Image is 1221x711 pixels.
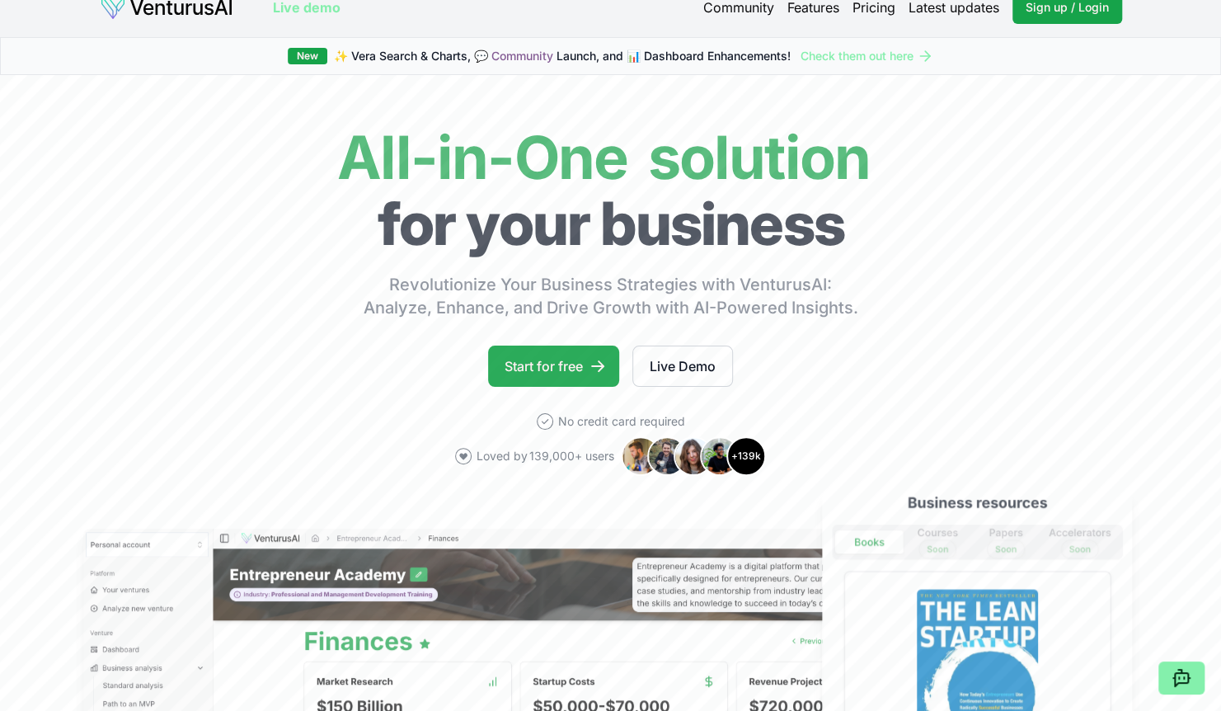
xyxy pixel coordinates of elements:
a: Live Demo [632,346,733,387]
a: Check them out here [801,48,933,64]
img: Avatar 4 [700,436,740,476]
img: Avatar 1 [621,436,660,476]
img: Avatar 3 [674,436,713,476]
a: Start for free [488,346,619,387]
div: New [288,48,327,64]
img: Avatar 2 [647,436,687,476]
a: Community [491,49,553,63]
span: ✨ Vera Search & Charts, 💬 Launch, and 📊 Dashboard Enhancements! [334,48,791,64]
